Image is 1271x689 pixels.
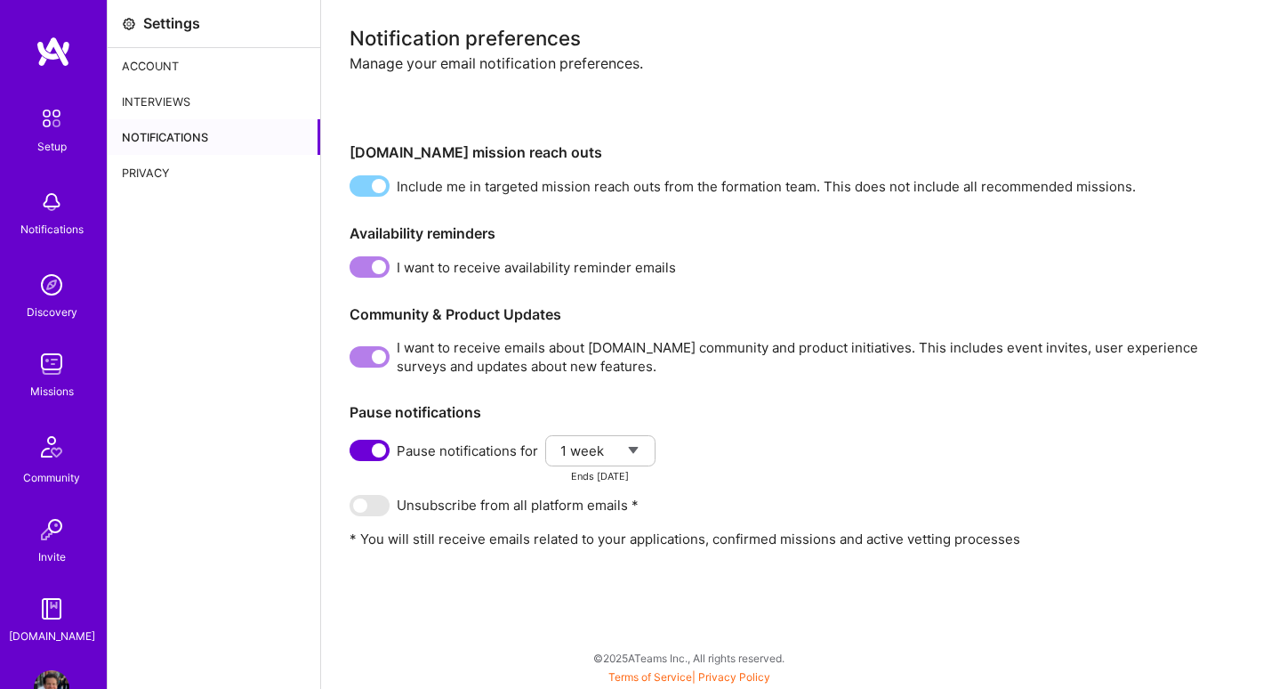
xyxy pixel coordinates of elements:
[36,36,71,68] img: logo
[34,267,69,303] img: discovery
[397,496,639,515] span: Unsubscribe from all platform emails *
[34,346,69,382] img: teamwork
[107,636,1271,680] div: © 2025 ATeams Inc., All rights reserved.
[33,100,70,137] img: setup
[30,426,73,468] img: Community
[34,184,69,220] img: bell
[37,137,67,156] div: Setup
[350,144,1243,161] h3: [DOMAIN_NAME] mission reach outs
[34,512,69,547] img: Invite
[608,670,770,684] span: |
[350,530,1243,548] p: * You will still receive emails related to your applications, confirmed missions and active vetti...
[397,442,538,460] span: Pause notifications for
[397,177,1136,196] span: Include me in targeted mission reach outs from the formation team. This does not include all reco...
[9,627,95,645] div: [DOMAIN_NAME]
[34,591,69,627] img: guide book
[108,155,320,190] div: Privacy
[108,119,320,155] div: Notifications
[545,467,656,486] span: Ends [DATE]
[397,258,676,277] span: I want to receive availability reminder emails
[350,404,1243,421] h3: Pause notifications
[38,547,66,566] div: Invite
[608,670,692,684] a: Terms of Service
[27,303,77,321] div: Discovery
[122,17,136,31] i: icon Settings
[108,84,320,119] div: Interviews
[143,14,200,33] div: Settings
[350,54,1243,130] div: Manage your email notification preferences.
[350,306,1243,323] h3: Community & Product Updates
[23,468,80,487] div: Community
[108,48,320,84] div: Account
[397,338,1243,376] span: I want to receive emails about [DOMAIN_NAME] community and product initiatives. This includes eve...
[20,220,84,239] div: Notifications
[698,670,770,684] a: Privacy Policy
[350,225,1243,242] h3: Availability reminders
[350,28,1243,47] div: Notification preferences
[30,382,74,401] div: Missions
